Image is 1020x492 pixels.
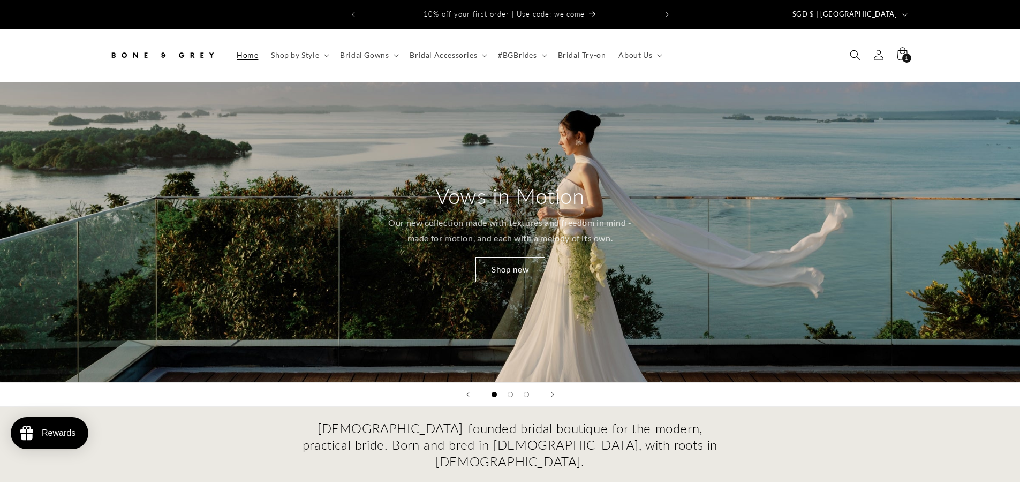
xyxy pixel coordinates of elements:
[612,44,667,66] summary: About Us
[301,420,719,470] h2: [DEMOGRAPHIC_DATA]-founded bridal boutique for the modern, practical bride. Born and bred in [DEM...
[558,50,606,60] span: Bridal Try-on
[618,50,652,60] span: About Us
[271,50,319,60] span: Shop by Style
[403,44,492,66] summary: Bridal Accessories
[109,43,216,67] img: Bone and Grey Bridal
[334,44,403,66] summary: Bridal Gowns
[541,383,564,406] button: Next slide
[424,10,585,18] span: 10% off your first order | Use code: welcome
[340,50,389,60] span: Bridal Gowns
[492,44,551,66] summary: #BGBrides
[905,54,908,63] span: 1
[42,428,75,438] div: Rewards
[435,182,584,210] h2: Vows in Motion
[498,50,537,60] span: #BGBrides
[502,387,518,403] button: Load slide 2 of 3
[104,40,220,71] a: Bone and Grey Bridal
[655,4,679,25] button: Next announcement
[265,44,334,66] summary: Shop by Style
[342,4,365,25] button: Previous announcement
[230,44,265,66] a: Home
[843,43,867,67] summary: Search
[237,50,258,60] span: Home
[792,9,897,20] span: SGD $ | [GEOGRAPHIC_DATA]
[486,387,502,403] button: Load slide 1 of 3
[551,44,613,66] a: Bridal Try-on
[475,257,545,282] a: Shop new
[383,215,637,246] p: Our new collection made with textures and freedom in mind - made for motion, and each with a melo...
[410,50,477,60] span: Bridal Accessories
[456,383,480,406] button: Previous slide
[786,4,912,25] button: SGD $ | [GEOGRAPHIC_DATA]
[518,387,534,403] button: Load slide 3 of 3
